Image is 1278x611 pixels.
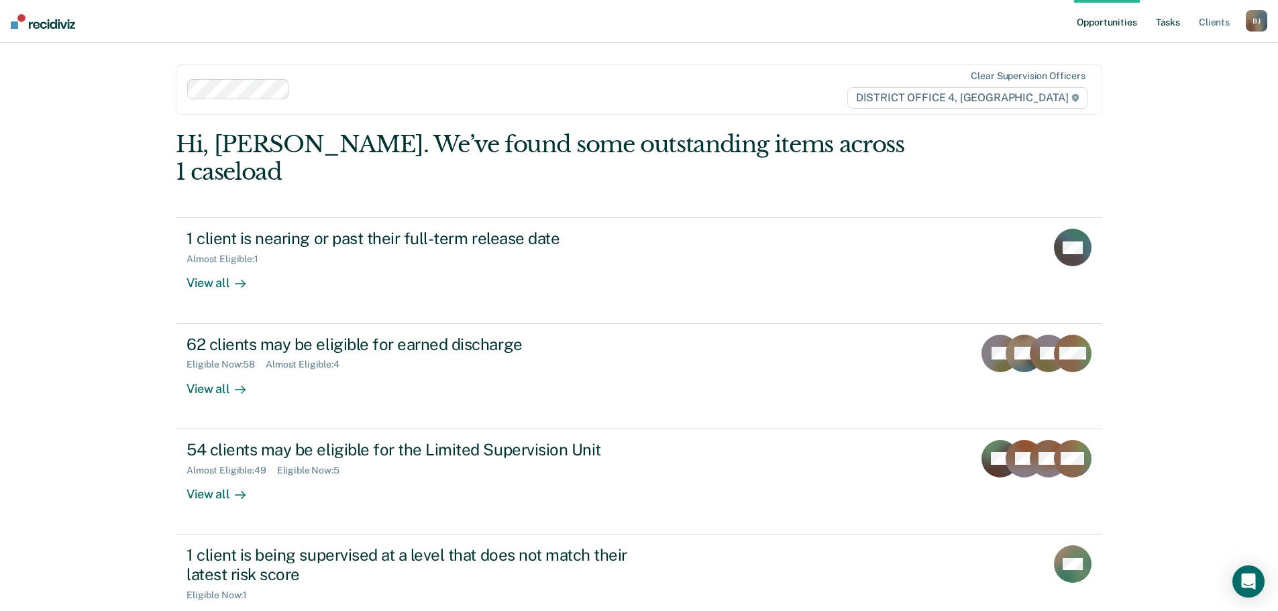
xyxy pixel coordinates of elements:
div: 1 client is nearing or past their full-term release date [187,229,657,248]
div: B J [1246,10,1267,32]
div: View all [187,476,262,502]
div: Eligible Now : 5 [277,465,350,476]
div: Eligible Now : 58 [187,359,266,370]
a: 1 client is nearing or past their full-term release dateAlmost Eligible:1View all [176,217,1102,323]
div: View all [187,370,262,396]
a: 54 clients may be eligible for the Limited Supervision UnitAlmost Eligible:49Eligible Now:5View all [176,429,1102,535]
div: Almost Eligible : 49 [187,465,277,476]
div: 54 clients may be eligible for the Limited Supervision Unit [187,440,657,459]
div: 62 clients may be eligible for earned discharge [187,335,657,354]
div: Almost Eligible : 4 [266,359,350,370]
div: Almost Eligible : 1 [187,254,269,265]
img: Recidiviz [11,14,75,29]
span: DISTRICT OFFICE 4, [GEOGRAPHIC_DATA] [847,87,1088,109]
div: View all [187,265,262,291]
div: 1 client is being supervised at a level that does not match their latest risk score [187,545,657,584]
div: Clear supervision officers [971,70,1085,82]
div: Eligible Now : 1 [187,590,258,601]
div: Open Intercom Messenger [1232,565,1265,598]
div: Hi, [PERSON_NAME]. We’ve found some outstanding items across 1 caseload [176,131,917,186]
a: 62 clients may be eligible for earned dischargeEligible Now:58Almost Eligible:4View all [176,324,1102,429]
button: BJ [1246,10,1267,32]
